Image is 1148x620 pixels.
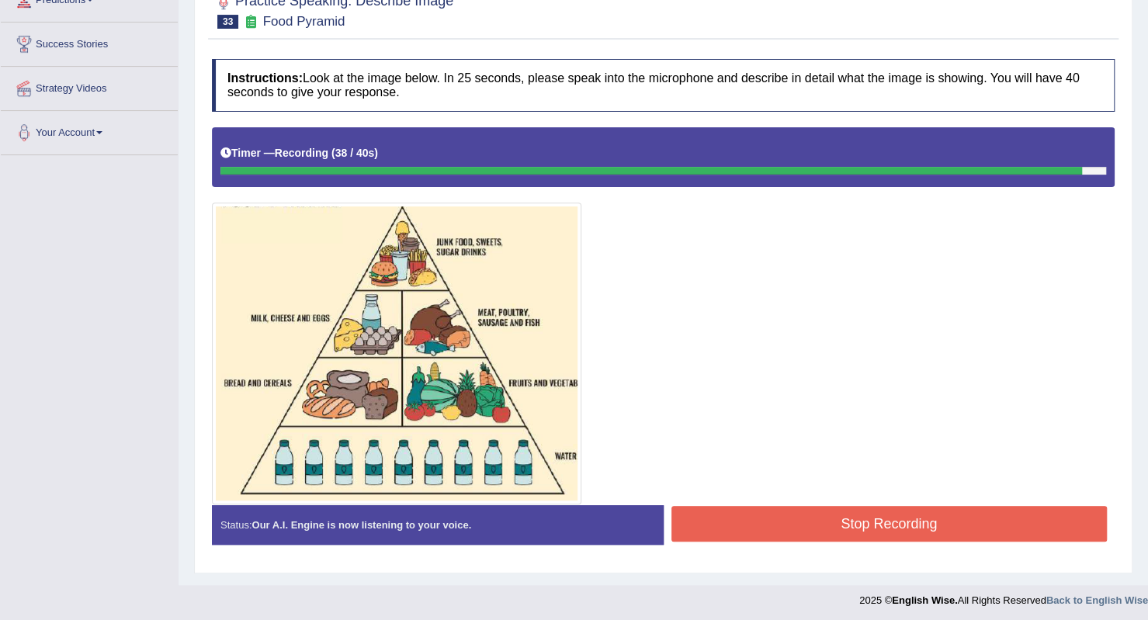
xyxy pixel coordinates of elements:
[212,505,664,545] div: Status:
[227,71,303,85] b: Instructions:
[892,594,957,606] strong: English Wise.
[1,111,178,150] a: Your Account
[220,147,378,159] h5: Timer —
[212,59,1115,111] h4: Look at the image below. In 25 seconds, please speak into the microphone and describe in detail w...
[374,147,378,159] b: )
[275,147,328,159] b: Recording
[859,585,1148,608] div: 2025 © All Rights Reserved
[242,15,258,29] small: Exam occurring question
[1046,594,1148,606] a: Back to English Wise
[331,147,335,159] b: (
[1,67,178,106] a: Strategy Videos
[251,519,471,531] strong: Our A.I. Engine is now listening to your voice.
[217,15,238,29] span: 33
[671,506,1108,542] button: Stop Recording
[263,14,345,29] small: Food Pyramid
[335,147,375,159] b: 38 / 40s
[1,23,178,61] a: Success Stories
